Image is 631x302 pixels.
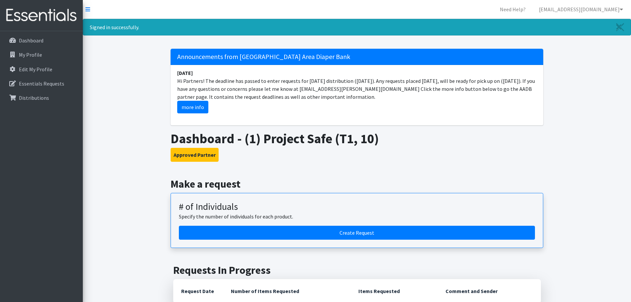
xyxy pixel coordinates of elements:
a: Need Help? [495,3,531,16]
a: Dashboard [3,34,80,47]
p: Edit My Profile [19,66,52,73]
a: Essentials Requests [3,77,80,90]
h2: Requests In Progress [173,264,541,276]
a: Close [609,19,631,35]
h5: Announcements from [GEOGRAPHIC_DATA] Area Diaper Bank [171,49,543,65]
h3: # of Individuals [179,201,535,212]
a: My Profile [3,48,80,61]
a: Edit My Profile [3,63,80,76]
p: Specify the number of individuals for each product. [179,212,535,220]
img: HumanEssentials [3,4,80,27]
div: Signed in successfully. [83,19,631,35]
p: Dashboard [19,37,43,44]
a: [EMAIL_ADDRESS][DOMAIN_NAME] [534,3,628,16]
strong: [DATE] [177,70,193,76]
a: Distributions [3,91,80,104]
h1: Dashboard - (1) Project Safe (T1, 10) [171,131,543,147]
h2: Make a request [171,178,543,190]
button: Approved Partner [171,148,219,162]
p: Distributions [19,94,49,101]
p: Essentials Requests [19,80,64,87]
li: Hi Partners! The deadline has passed to enter requests for [DATE] distribution ([DATE]). Any requ... [171,65,543,117]
a: Create a request by number of individuals [179,226,535,240]
p: My Profile [19,51,42,58]
a: more info [177,101,208,113]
